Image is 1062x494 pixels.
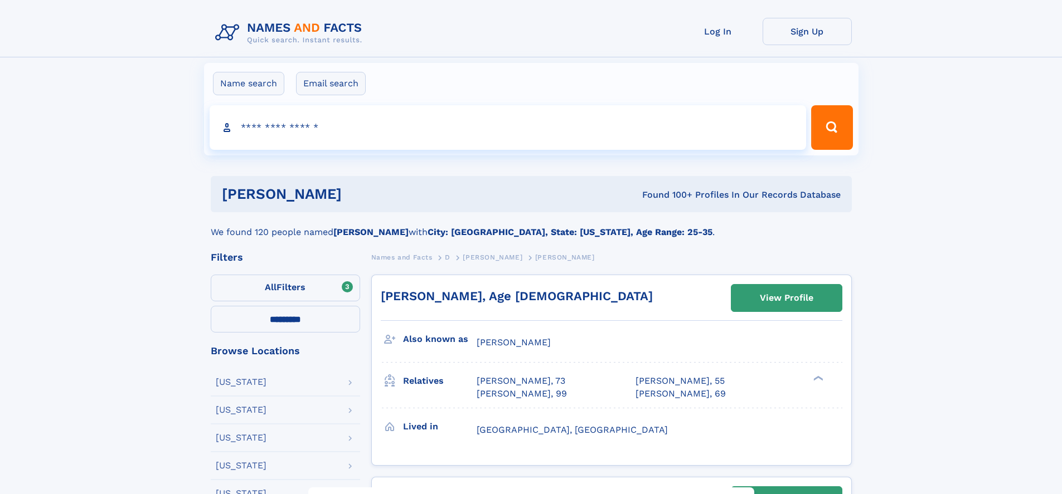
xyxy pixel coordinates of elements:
[477,424,668,435] span: [GEOGRAPHIC_DATA], [GEOGRAPHIC_DATA]
[477,375,565,387] a: [PERSON_NAME], 73
[371,250,433,264] a: Names and Facts
[222,187,492,201] h1: [PERSON_NAME]
[211,346,360,356] div: Browse Locations
[445,250,450,264] a: D
[216,405,266,414] div: [US_STATE]
[445,253,450,261] span: D
[477,337,551,348] span: [PERSON_NAME]
[636,388,726,400] a: [PERSON_NAME], 69
[216,461,266,470] div: [US_STATE]
[265,282,277,292] span: All
[463,250,522,264] a: [PERSON_NAME]
[463,253,522,261] span: [PERSON_NAME]
[492,189,841,201] div: Found 100+ Profiles In Our Records Database
[811,105,852,150] button: Search Button
[211,212,852,239] div: We found 120 people named with .
[216,378,266,387] div: [US_STATE]
[636,375,725,387] a: [PERSON_NAME], 55
[211,275,360,301] label: Filters
[210,105,807,150] input: search input
[403,371,477,390] h3: Relatives
[428,227,712,237] b: City: [GEOGRAPHIC_DATA], State: [US_STATE], Age Range: 25-35
[763,18,852,45] a: Sign Up
[760,285,813,311] div: View Profile
[213,72,284,95] label: Name search
[403,330,477,349] h3: Also known as
[673,18,763,45] a: Log In
[296,72,366,95] label: Email search
[811,375,824,382] div: ❯
[381,289,653,303] a: [PERSON_NAME], Age [DEMOGRAPHIC_DATA]
[211,18,371,48] img: Logo Names and Facts
[403,417,477,436] h3: Lived in
[731,285,842,311] a: View Profile
[333,227,409,237] b: [PERSON_NAME]
[216,433,266,442] div: [US_STATE]
[477,388,567,400] a: [PERSON_NAME], 99
[535,253,595,261] span: [PERSON_NAME]
[211,252,360,262] div: Filters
